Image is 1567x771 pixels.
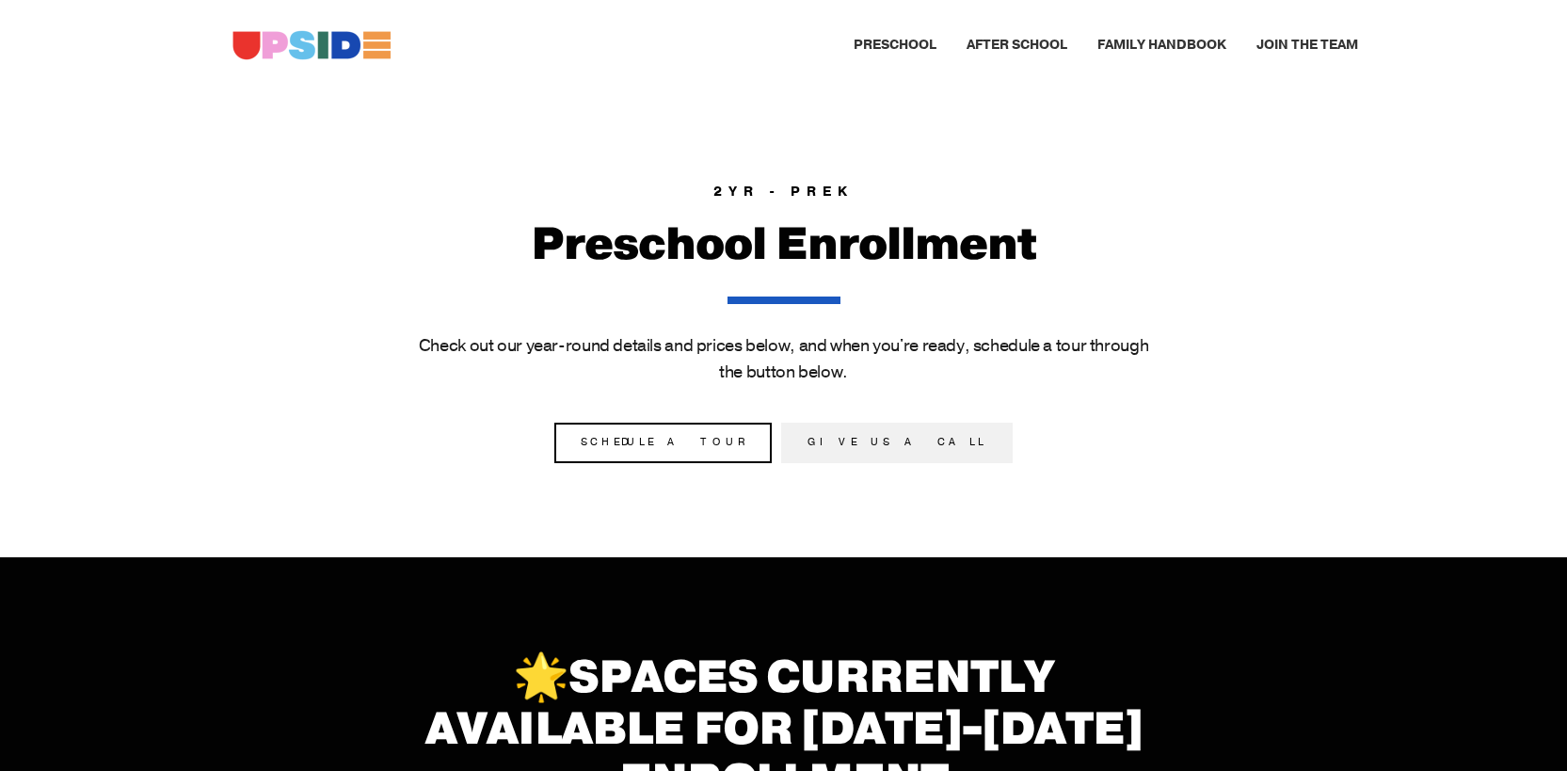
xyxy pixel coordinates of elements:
span: Family Handbook [1097,36,1226,54]
a: Preschool [839,28,951,62]
a: After School [951,28,1082,62]
p: Check out our year-round details and prices below, and when you're ready, schedule a tour through... [408,332,1160,385]
button: Schedule a tour [554,423,772,463]
button: give us a call [781,423,1013,463]
span: After School [967,36,1067,54]
p: 2yr - PreK [713,185,854,200]
a: Family Handbook [1082,28,1241,62]
a: Join the Team [1241,28,1373,62]
span: Preschool [854,36,936,54]
p: Preschool Enrollment [408,218,1160,270]
span: Join the Team [1256,36,1358,54]
img: 22d36275-603c-469a-911b-fb8e924ab3de.png [210,19,511,72]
